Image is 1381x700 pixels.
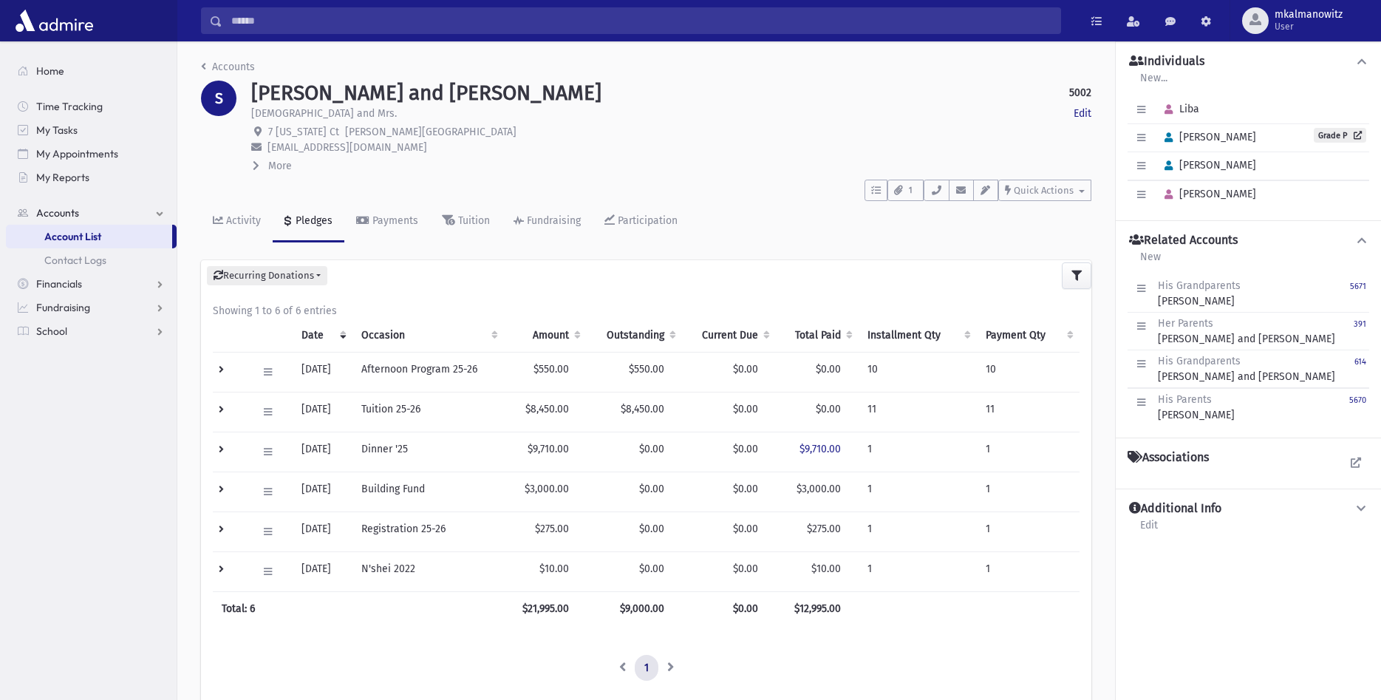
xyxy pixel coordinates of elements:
th: $12,995.00 [776,591,859,625]
a: Payments [344,201,430,242]
span: $275.00 [807,523,841,535]
td: 1 [859,512,977,551]
div: Pledges [293,214,333,227]
a: 1 [635,655,658,682]
span: Accounts [36,206,79,220]
span: $0.00 [733,443,758,455]
span: $0.00 [733,403,758,415]
span: School [36,324,67,338]
td: 11 [977,392,1080,432]
a: Grade P [1314,128,1366,143]
span: Quick Actions [1014,185,1074,196]
span: 1 [904,184,917,197]
td: 1 [977,472,1080,512]
td: $3,000.00 [504,472,587,512]
span: [EMAIL_ADDRESS][DOMAIN_NAME] [267,141,427,154]
span: Her Parents [1158,317,1213,330]
p: [DEMOGRAPHIC_DATA] and Mrs. [251,106,397,121]
a: Account List [6,225,172,248]
div: S [201,81,236,116]
span: Account List [44,230,101,243]
a: Accounts [6,201,177,225]
a: Participation [593,201,689,242]
th: Outstanding: activate to sort column ascending [587,319,682,353]
span: Time Tracking [36,100,103,113]
span: [PERSON_NAME] [1158,131,1256,143]
td: [DATE] [293,551,353,591]
span: His Grandparents [1158,355,1241,367]
th: Current Due: activate to sort column ascending [682,319,776,353]
td: Tuition 25-26 [352,392,504,432]
button: Individuals [1128,54,1369,69]
span: $0.00 [639,563,664,575]
span: $3,000.00 [797,483,841,495]
div: Participation [615,214,678,227]
th: Amount: activate to sort column ascending [504,319,587,353]
td: 1 [859,551,977,591]
span: Financials [36,277,82,290]
a: 5670 [1349,392,1366,423]
span: Home [36,64,64,78]
th: Total Paid: activate to sort column ascending [776,319,859,353]
span: $8,450.00 [621,403,664,415]
a: Fundraising [502,201,593,242]
span: Liba [1158,103,1199,115]
div: Showing 1 to 6 of 6 entries [213,303,1080,319]
button: Related Accounts [1128,233,1369,248]
div: [PERSON_NAME] [1158,278,1241,309]
strong: 5002 [1069,85,1091,101]
span: $0.00 [733,363,758,376]
h4: Individuals [1129,54,1204,69]
span: $0.00 [639,483,664,495]
th: $21,995.00 [504,591,587,625]
a: My Tasks [6,118,177,142]
a: 614 [1354,353,1366,384]
a: New [1139,248,1162,275]
td: [DATE] [293,472,353,512]
span: Contact Logs [44,254,106,267]
a: Tuition [430,201,502,242]
a: 391 [1354,316,1366,347]
td: $275.00 [504,512,587,551]
button: Quick Actions [998,180,1091,201]
td: [DATE] [293,392,353,432]
span: $0.00 [639,443,664,455]
button: Recurring Donations [207,266,327,285]
td: $550.00 [504,352,587,392]
span: $0.00 [733,483,758,495]
td: [DATE] [293,432,353,472]
button: More [251,158,293,174]
span: $0.00 [733,563,758,575]
small: 5670 [1349,395,1366,405]
td: [DATE] [293,512,353,551]
span: His Grandparents [1158,279,1241,292]
h1: [PERSON_NAME] and [PERSON_NAME] [251,81,601,106]
div: Fundraising [524,214,581,227]
h4: Related Accounts [1129,233,1238,248]
a: My Reports [6,166,177,189]
span: mkalmanowitz [1275,9,1343,21]
a: Time Tracking [6,95,177,118]
td: 10 [859,352,977,392]
nav: breadcrumb [201,59,255,81]
a: Fundraising [6,296,177,319]
td: 1 [859,472,977,512]
a: Accounts [201,61,255,73]
span: [PERSON_NAME][GEOGRAPHIC_DATA] [345,126,516,138]
td: 1 [859,432,977,472]
div: [PERSON_NAME] [1158,392,1235,423]
div: [PERSON_NAME] and [PERSON_NAME] [1158,353,1335,384]
td: Dinner '25 [352,432,504,472]
th: Total: 6 [213,591,504,625]
span: My Reports [36,171,89,184]
td: [DATE] [293,352,353,392]
h4: Associations [1128,450,1209,465]
td: $10.00 [504,551,587,591]
span: $10.00 [811,563,841,575]
th: $0.00 [682,591,776,625]
input: Search [222,7,1060,34]
td: N'shei 2022 [352,551,504,591]
span: More [268,160,292,172]
span: $0.00 [733,523,758,535]
div: Payments [369,214,418,227]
